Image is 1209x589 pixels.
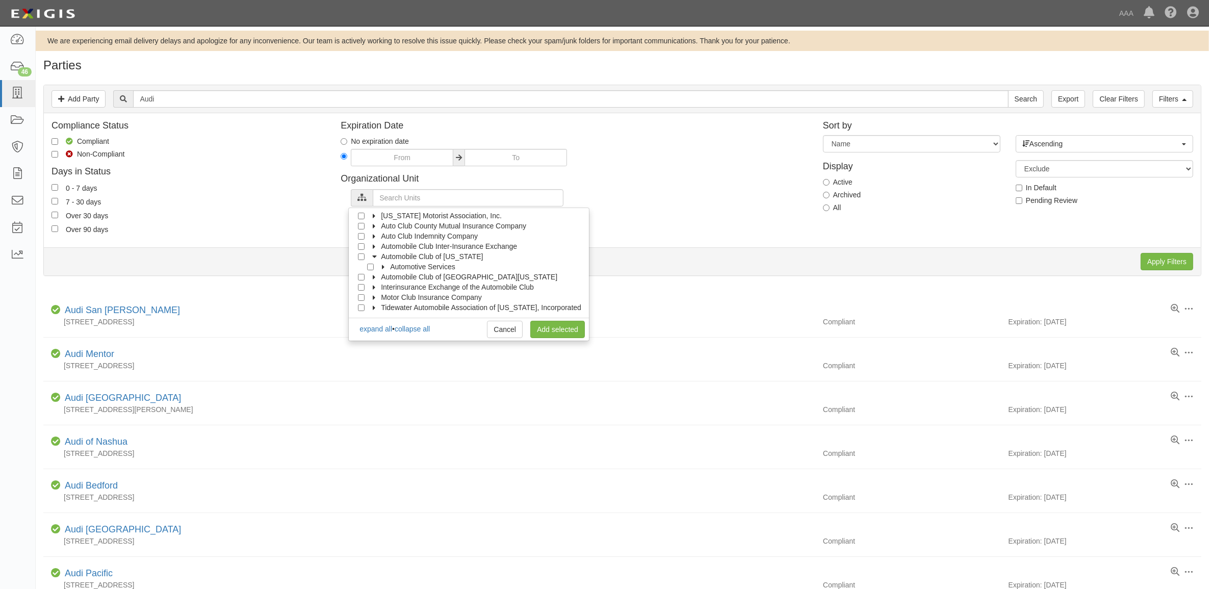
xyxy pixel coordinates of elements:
[1141,253,1193,270] input: Apply Filters
[823,204,830,211] input: All
[341,121,807,131] h4: Expiration Date
[1171,479,1179,490] a: View results summary
[815,317,1009,327] div: Compliant
[823,177,853,187] label: Active
[66,196,101,207] div: 7 - 30 days
[815,404,1009,415] div: Compliant
[61,304,180,317] div: Audi San Juan
[36,36,1209,46] div: We are experiencing email delivery delays and apologize for any inconvenience. Our team is active...
[52,121,325,131] h4: Compliance Status
[52,149,124,159] label: Non-Compliant
[1152,90,1193,108] a: Filters
[51,570,61,577] i: Compliant
[65,568,113,578] a: Audi Pacific
[61,523,181,536] div: Audi Ontario
[823,192,830,198] input: Archived
[52,90,106,108] a: Add Party
[381,283,534,291] span: Interinsurance Exchange of the Automobile Club
[373,189,563,207] input: Search Units
[381,293,482,301] span: Motor Club Insurance Company
[66,223,108,235] div: Over 90 days
[815,492,1009,502] div: Compliant
[1016,195,1077,206] label: Pending Review
[1165,7,1177,19] i: Help Center - Complianz
[1016,197,1022,204] input: Pending Review
[530,321,585,338] a: Add selected
[1171,523,1179,533] a: View results summary
[823,190,861,200] label: Archived
[381,232,478,240] span: Auto Club Indemnity Company
[823,121,1193,131] h4: Sort by
[351,149,453,166] input: From
[1008,90,1044,108] input: Search
[1093,90,1144,108] a: Clear Filters
[1016,185,1022,191] input: In Default
[381,303,581,312] span: Tidewater Automobile Association of [US_STATE], Incorporated
[823,202,841,213] label: All
[341,174,807,184] h4: Organizational Unit
[381,252,483,261] span: Automobile Club of [US_STATE]
[395,325,430,333] a: collapse all
[133,90,1008,108] input: Search
[1016,135,1193,152] button: Ascending
[51,438,61,445] i: Compliant
[61,392,181,405] div: Audi San Diego
[51,394,61,401] i: Compliant
[815,536,1009,546] div: Compliant
[52,151,58,158] input: Non-Compliant
[52,225,58,232] input: Over 90 days
[43,59,1201,72] h1: Parties
[815,448,1009,458] div: Compliant
[381,212,502,220] span: [US_STATE] Motorist Association, Inc.
[1051,90,1085,108] a: Export
[341,138,347,145] input: No expiration date
[1171,436,1179,446] a: View results summary
[61,479,118,493] div: Audi Bedford
[52,212,58,218] input: Over 30 days
[65,305,180,315] a: Audi San [PERSON_NAME]
[52,184,58,191] input: 0 - 7 days
[359,324,430,334] div: •
[66,210,108,221] div: Over 30 days
[43,404,815,415] div: [STREET_ADDRESS][PERSON_NAME]
[43,448,815,458] div: [STREET_ADDRESS]
[381,242,517,250] span: Automobile Club Inter-Insurance Exchange
[381,273,557,281] span: Automobile Club of [GEOGRAPHIC_DATA][US_STATE]
[52,138,58,145] input: Compliant
[65,480,118,491] a: Audi Bedford
[1171,567,1179,577] a: View results summary
[390,263,455,271] span: Automotive Services
[51,482,61,489] i: Compliant
[823,179,830,186] input: Active
[381,222,526,230] span: Auto Club County Mutual Insurance Company
[43,361,815,371] div: [STREET_ADDRESS]
[51,350,61,357] i: Compliant
[1171,392,1179,402] a: View results summary
[65,524,181,534] a: Audi [GEOGRAPHIC_DATA]
[52,136,109,146] label: Compliant
[359,325,392,333] a: expand all
[487,321,523,338] a: Cancel
[65,349,114,359] a: Audi Mentor
[1009,492,1202,502] div: Expiration: [DATE]
[43,317,815,327] div: [STREET_ADDRESS]
[341,136,409,146] label: No expiration date
[1016,183,1057,193] label: In Default
[1009,448,1202,458] div: Expiration: [DATE]
[61,348,114,361] div: Audi Mentor
[52,167,325,177] h4: Days in Status
[1009,404,1202,415] div: Expiration: [DATE]
[66,182,97,193] div: 0 - 7 days
[1009,536,1202,546] div: Expiration: [DATE]
[51,526,61,533] i: Compliant
[815,361,1009,371] div: Compliant
[1009,361,1202,371] div: Expiration: [DATE]
[51,306,61,314] i: Compliant
[43,492,815,502] div: [STREET_ADDRESS]
[65,437,127,447] a: Audi of Nashua
[8,5,78,23] img: logo-5460c22ac91f19d4615b14bd174203de0afe785f0fc80cf4dbbc73dc1793850b.png
[1114,3,1139,23] a: AAA
[1171,348,1179,358] a: View results summary
[465,149,567,166] input: To
[61,436,127,449] div: Audi of Nashua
